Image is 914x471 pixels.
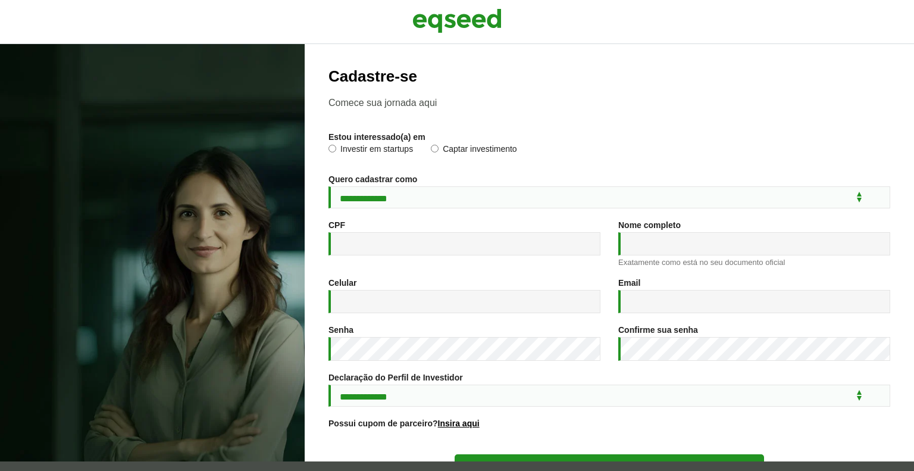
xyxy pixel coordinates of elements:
label: Investir em startups [328,145,413,157]
label: Nome completo [618,221,681,229]
label: Declaração do Perfil de Investidor [328,373,463,382]
label: Quero cadastrar como [328,175,417,183]
div: Exatamente como está no seu documento oficial [618,258,890,266]
label: Celular [328,279,356,287]
img: EqSeed Logo [412,6,502,36]
label: Senha [328,326,353,334]
label: Confirme sua senha [618,326,698,334]
label: Captar investimento [431,145,517,157]
input: Investir em startups [328,145,336,152]
h2: Cadastre-se [328,68,890,85]
label: Estou interessado(a) em [328,133,425,141]
input: Captar investimento [431,145,439,152]
label: CPF [328,221,345,229]
p: Comece sua jornada aqui [328,97,890,108]
label: Email [618,279,640,287]
label: Possui cupom de parceiro? [328,419,480,428]
a: Insira aqui [438,419,480,428]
